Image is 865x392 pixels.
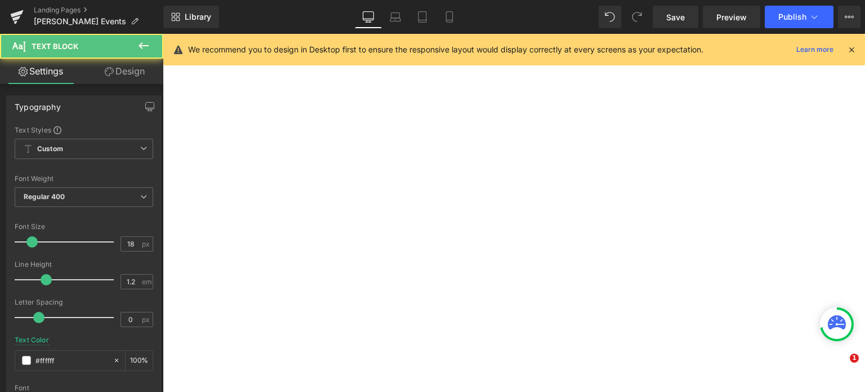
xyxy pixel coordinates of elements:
[15,336,49,344] div: Text Color
[15,175,153,183] div: Font Weight
[15,298,153,306] div: Letter Spacing
[778,12,806,21] span: Publish
[32,42,78,51] span: Text Block
[15,125,153,134] div: Text Styles
[15,384,153,392] div: Font
[142,316,151,323] span: px
[163,6,219,28] a: New Library
[626,6,648,28] button: Redo
[409,6,436,28] a: Tablet
[382,6,409,28] a: Laptop
[827,354,854,381] iframe: Intercom live chat
[15,223,153,231] div: Font Size
[355,6,382,28] a: Desktop
[34,17,126,26] span: [PERSON_NAME] Events
[666,11,685,23] span: Save
[436,6,463,28] a: Mobile
[703,6,760,28] a: Preview
[34,6,163,15] a: Landing Pages
[15,96,61,112] div: Typography
[15,261,153,268] div: Line Height
[37,144,63,154] b: Custom
[142,240,151,248] span: px
[185,12,211,22] span: Library
[188,43,703,56] p: We recommend you to design in Desktop first to ensure the responsive layout would display correct...
[35,354,108,367] input: Color
[142,278,151,285] span: em
[599,6,621,28] button: Undo
[84,59,166,84] a: Design
[765,6,833,28] button: Publish
[126,351,153,371] div: %
[792,43,838,56] a: Learn more
[716,11,747,23] span: Preview
[24,192,65,201] b: Regular 400
[838,6,860,28] button: More
[850,354,859,363] span: 1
